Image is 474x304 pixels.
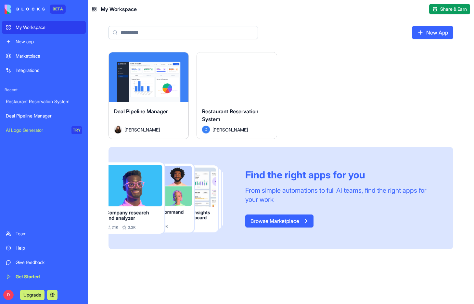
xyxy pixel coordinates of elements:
a: New app [2,35,86,48]
div: My Workspace [16,24,82,31]
a: Integrations [2,64,86,77]
div: TRY [71,126,82,134]
a: My Workspace [2,21,86,34]
a: Marketplace [2,49,86,62]
span: Share & Earn [440,6,467,12]
button: Upgrade [20,290,45,300]
a: Upgrade [20,291,45,298]
a: New App [412,26,453,39]
div: Marketplace [16,53,82,59]
img: Avatar [114,126,122,133]
span: Restaurant Reservation System [202,108,258,122]
a: Deal Pipeline Manager [2,109,86,122]
div: New app [16,38,82,45]
a: Restaurant Reservation System [2,95,86,108]
span: My Workspace [101,5,137,13]
img: logo [5,5,45,14]
div: From simple automations to full AI teams, find the right apps for your work [245,186,438,204]
a: AI Logo GeneratorTRY [2,124,86,137]
button: Share & Earn [429,4,470,14]
a: Browse Marketplace [245,214,314,228]
div: Team [16,230,82,237]
a: Get Started [2,270,86,283]
div: Deal Pipeline Manager [6,113,82,119]
span: D [202,126,210,133]
a: Team [2,227,86,240]
span: [PERSON_NAME] [212,126,248,133]
span: D [3,290,14,300]
div: Give feedback [16,259,82,266]
div: Help [16,245,82,251]
div: Integrations [16,67,82,74]
div: AI Logo Generator [6,127,67,133]
span: Recent [2,87,86,92]
div: Find the right apps for you [245,169,438,181]
a: Restaurant Reservation SystemD[PERSON_NAME] [197,52,277,139]
img: Frame_181_egmpey.png [109,162,235,234]
div: BETA [50,5,66,14]
div: Get Started [16,273,82,280]
span: Deal Pipeline Manager [114,108,168,115]
a: Help [2,242,86,255]
div: Restaurant Reservation System [6,98,82,105]
a: Deal Pipeline ManagerAvatar[PERSON_NAME] [109,52,189,139]
a: Give feedback [2,256,86,269]
span: [PERSON_NAME] [124,126,160,133]
a: BETA [5,5,66,14]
